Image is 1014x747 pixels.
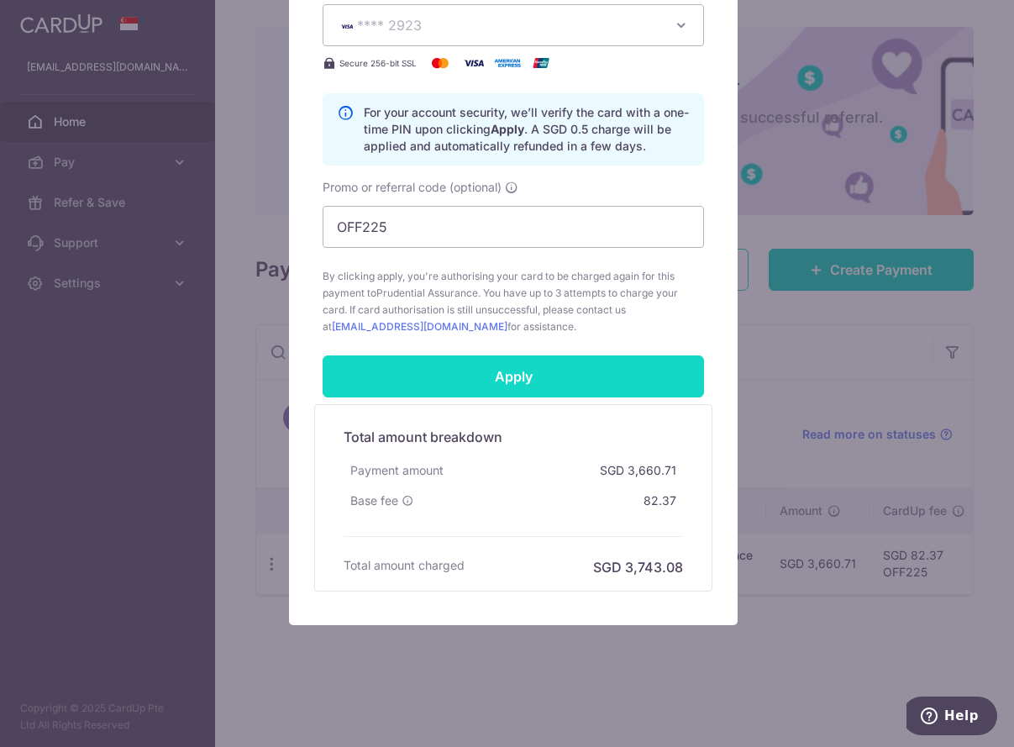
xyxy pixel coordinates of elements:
[906,697,997,739] iframe: Opens a widget where you can find more information
[593,557,683,577] h6: SGD 3,743.08
[491,53,524,73] img: American Express
[593,455,683,486] div: SGD 3,660.71
[376,287,478,299] span: Prudential Assurance
[364,104,690,155] p: For your account security, we’ll verify the card with a one-time PIN upon clicking . A SGD 0.5 ch...
[344,557,465,574] h6: Total amount charged
[337,20,357,32] img: VISA
[344,455,450,486] div: Payment amount
[344,427,683,447] h5: Total amount breakdown
[323,179,502,196] span: Promo or referral code (optional)
[423,53,457,73] img: Mastercard
[637,486,683,516] div: 82.37
[323,268,704,335] span: By clicking apply, you're authorising your card to be charged again for this payment to . You hav...
[457,53,491,73] img: Visa
[524,53,558,73] img: UnionPay
[491,122,524,136] b: Apply
[350,492,398,509] span: Base fee
[339,56,417,70] span: Secure 256-bit SSL
[323,355,704,397] input: Apply
[332,320,507,333] a: [EMAIL_ADDRESS][DOMAIN_NAME]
